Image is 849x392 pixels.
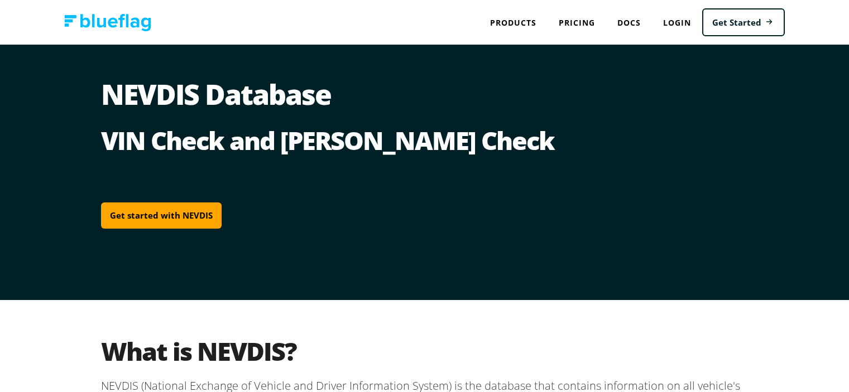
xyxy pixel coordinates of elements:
[606,11,652,34] a: Docs
[101,336,749,366] h2: What is NEVDIS?
[64,14,151,31] img: Blue Flag logo
[101,202,222,229] a: Get started with NEVDIS
[101,80,749,125] h1: NEVDIS Database
[702,8,785,37] a: Get Started
[548,11,606,34] a: Pricing
[101,125,749,156] h2: VIN Check and [PERSON_NAME] Check
[479,11,548,34] div: Products
[652,11,702,34] a: Login to Blue Flag application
